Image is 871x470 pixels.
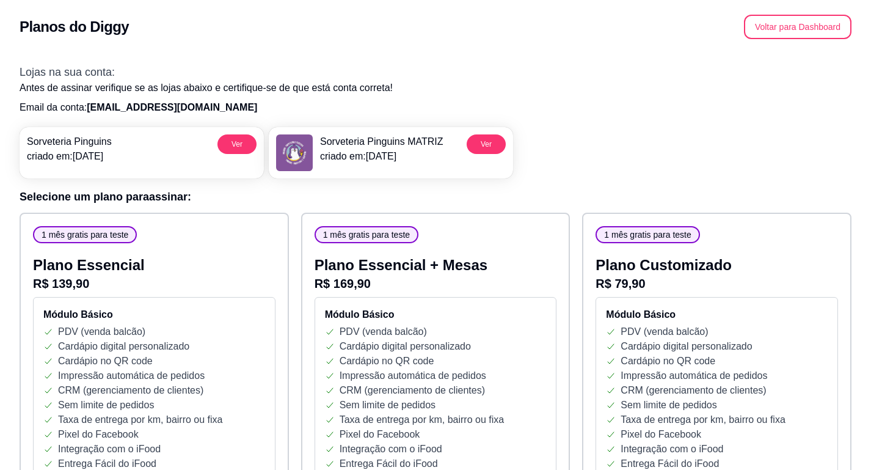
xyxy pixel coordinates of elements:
p: Integração com o iFood [58,442,161,457]
p: Plano Essencial + Mesas [315,255,557,275]
p: Taxa de entrega por km, bairro ou fixa [340,413,504,427]
button: Ver [467,134,506,154]
p: PDV (venda balcão) [621,325,708,339]
p: Sem limite de pedidos [621,398,716,413]
p: Antes de assinar verifique se as lojas abaixo e certifique-se de que está conta correta! [20,81,851,95]
p: CRM (gerenciamento de clientes) [621,383,766,398]
span: [EMAIL_ADDRESS][DOMAIN_NAME] [87,102,257,112]
p: Sorveteria Pinguins MATRIZ [320,134,443,149]
p: Cardápio no QR code [340,354,434,369]
p: R$ 79,90 [596,275,838,292]
p: Plano Essencial [33,255,275,275]
img: menu logo [276,134,313,171]
p: CRM (gerenciamento de clientes) [58,383,203,398]
h4: Módulo Básico [606,307,828,322]
h4: Módulo Básico [325,307,547,322]
p: Cardápio no QR code [58,354,153,369]
p: Pixel do Facebook [340,427,420,442]
p: Cardápio digital personalizado [340,339,471,354]
p: Pixel do Facebook [621,427,701,442]
h3: Selecione um plano para assinar : [20,188,851,205]
p: Integração com o iFood [340,442,442,457]
button: Ver [217,134,257,154]
p: Sem limite de pedidos [340,398,435,413]
button: Voltar para Dashboard [744,15,851,39]
h4: Módulo Básico [43,307,265,322]
p: CRM (gerenciamento de clientes) [340,383,485,398]
p: Sem limite de pedidos [58,398,154,413]
p: Email da conta: [20,100,851,115]
a: Voltar para Dashboard [744,21,851,32]
span: 1 mês gratis para teste [318,229,415,241]
p: Sorveteria Pinguins [27,134,112,149]
span: 1 mês gratis para teste [37,229,133,241]
p: R$ 169,90 [315,275,557,292]
p: Taxa de entrega por km, bairro ou fixa [58,413,222,427]
p: Cardápio digital personalizado [58,339,189,354]
p: Impressão automática de pedidos [621,369,767,383]
p: PDV (venda balcão) [58,325,145,339]
a: Sorveteria Pinguinscriado em:[DATE]Ver [20,127,264,178]
p: Plano Customizado [596,255,838,275]
p: Integração com o iFood [621,442,723,457]
span: 1 mês gratis para teste [599,229,696,241]
p: Taxa de entrega por km, bairro ou fixa [621,413,785,427]
p: Impressão automática de pedidos [340,369,486,383]
h3: Lojas na sua conta: [20,64,851,81]
p: PDV (venda balcão) [340,325,427,339]
p: R$ 139,90 [33,275,275,292]
p: criado em: [DATE] [320,149,443,164]
p: Cardápio digital personalizado [621,339,752,354]
a: menu logoSorveteria Pinguins MATRIZcriado em:[DATE]Ver [269,127,513,178]
p: criado em: [DATE] [27,149,112,164]
h2: Planos do Diggy [20,17,129,37]
p: Pixel do Facebook [58,427,139,442]
p: Cardápio no QR code [621,354,715,369]
p: Impressão automática de pedidos [58,369,205,383]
